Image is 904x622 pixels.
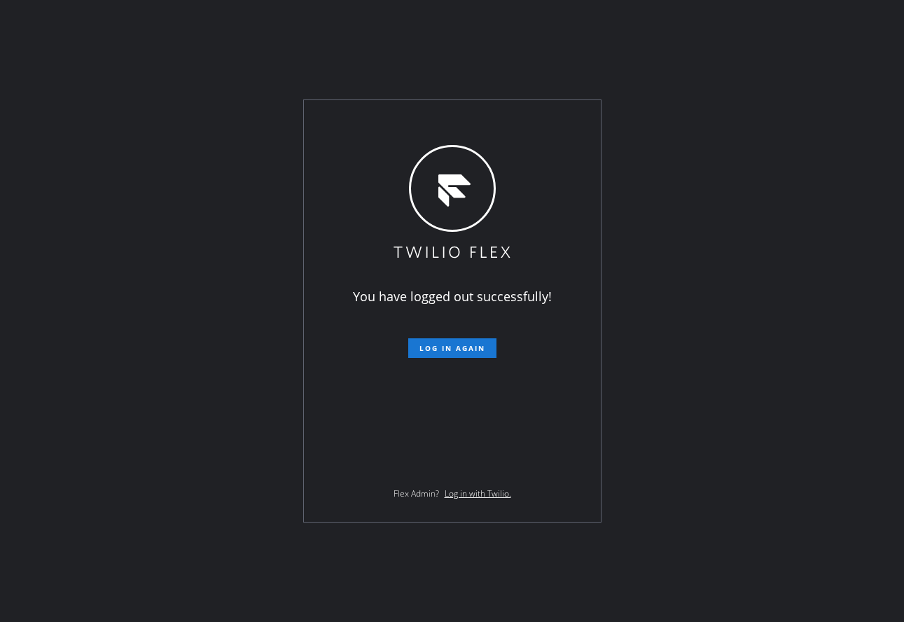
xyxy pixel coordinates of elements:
button: Log in again [408,338,496,358]
span: Log in again [419,343,485,353]
span: Flex Admin? [394,488,439,499]
span: You have logged out successfully! [353,288,552,305]
a: Log in with Twilio. [445,488,511,499]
